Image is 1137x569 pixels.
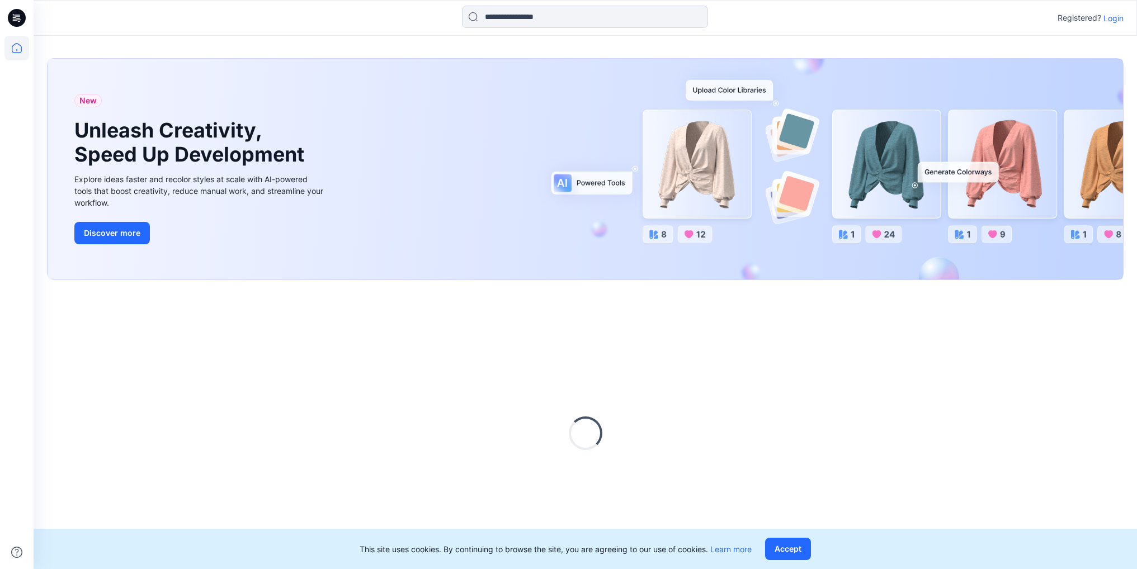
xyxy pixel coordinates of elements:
button: Accept [765,538,811,560]
div: Explore ideas faster and recolor styles at scale with AI-powered tools that boost creativity, red... [74,173,326,208]
p: This site uses cookies. By continuing to browse the site, you are agreeing to our use of cookies. [360,543,752,555]
a: Discover more [74,222,326,244]
span: New [79,94,97,107]
h1: Unleash Creativity, Speed Up Development [74,118,309,167]
button: Discover more [74,222,150,244]
a: Learn more [710,544,752,554]
p: Login [1103,12,1124,24]
p: Registered? [1058,11,1101,25]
